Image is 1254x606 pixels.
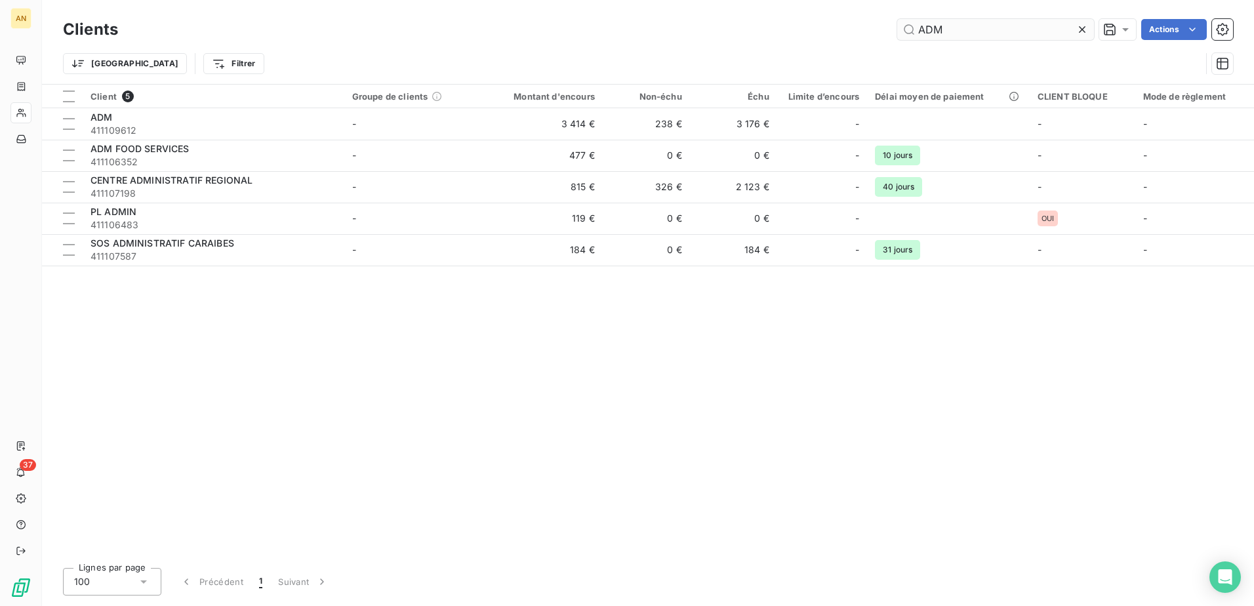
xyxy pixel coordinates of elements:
td: 184 € [690,234,777,266]
div: CLIENT BLOQUE [1038,91,1127,102]
button: Suivant [270,568,336,596]
span: ADM [91,111,112,123]
img: Logo LeanPay [10,577,31,598]
span: - [352,150,356,161]
td: 0 € [690,203,777,234]
button: [GEOGRAPHIC_DATA] [63,53,187,74]
span: - [1143,150,1147,161]
span: Client [91,91,117,102]
td: 0 € [603,234,690,266]
div: Échu [698,91,769,102]
td: 0 € [603,203,690,234]
span: - [1038,118,1042,129]
span: 411107198 [91,187,336,200]
td: 184 € [486,234,603,266]
span: 40 jours [875,177,922,197]
span: 10 jours [875,146,920,165]
div: Délai moyen de paiement [875,91,1022,102]
span: 31 jours [875,240,920,260]
span: - [855,117,859,131]
td: 2 123 € [690,171,777,203]
span: 37 [20,459,36,471]
div: Montant d'encours [494,91,595,102]
span: SOS ADMINISTRATIF CARAIBES [91,237,234,249]
span: 411106483 [91,218,336,232]
div: Open Intercom Messenger [1209,561,1241,593]
div: Mode de règlement [1143,91,1246,102]
span: OUI [1042,214,1054,222]
div: Limite d’encours [785,91,859,102]
td: 326 € [603,171,690,203]
span: - [1143,118,1147,129]
span: 411109612 [91,124,336,137]
span: - [1038,181,1042,192]
span: - [1038,150,1042,161]
span: - [855,243,859,256]
span: - [855,149,859,162]
button: 1 [251,568,270,596]
span: 411106352 [91,155,336,169]
div: Non-échu [611,91,682,102]
span: Groupe de clients [352,91,428,102]
span: CENTRE ADMINISTRATIF REGIONAL [91,174,253,186]
td: 477 € [486,140,603,171]
input: Rechercher [897,19,1094,40]
td: 238 € [603,108,690,140]
td: 815 € [486,171,603,203]
td: 3 176 € [690,108,777,140]
span: - [1038,244,1042,255]
span: ADM FOOD SERVICES [91,143,190,154]
td: 0 € [603,140,690,171]
button: Précédent [172,568,251,596]
span: - [855,212,859,225]
span: 5 [122,91,134,102]
div: AN [10,8,31,29]
span: 1 [259,575,262,588]
span: - [1143,244,1147,255]
button: Filtrer [203,53,264,74]
td: 119 € [486,203,603,234]
span: - [352,212,356,224]
button: Actions [1141,19,1207,40]
td: 0 € [690,140,777,171]
h3: Clients [63,18,118,41]
span: - [1143,181,1147,192]
span: - [352,181,356,192]
span: - [1143,212,1147,224]
span: PL ADMIN [91,206,136,217]
span: 411107587 [91,250,336,263]
span: - [352,244,356,255]
td: 3 414 € [486,108,603,140]
span: 100 [74,575,90,588]
span: - [855,180,859,193]
span: - [352,118,356,129]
